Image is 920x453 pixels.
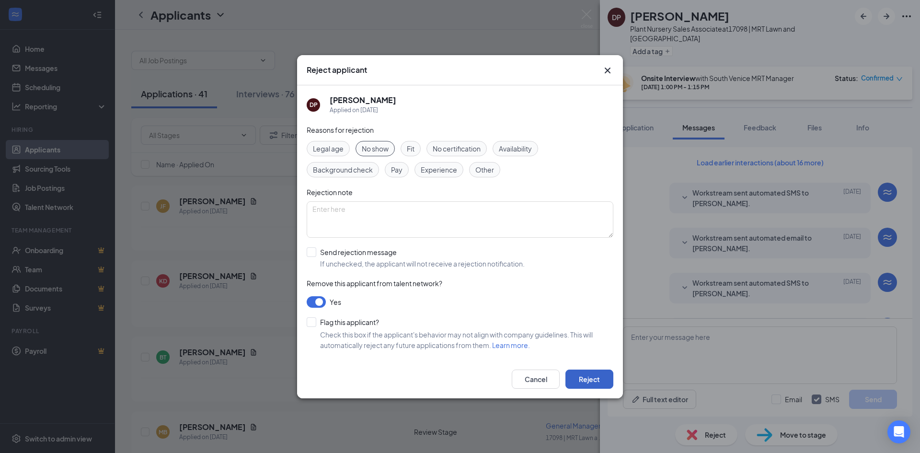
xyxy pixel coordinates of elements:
button: Close [602,65,613,76]
h3: Reject applicant [307,65,367,75]
span: No certification [433,143,481,154]
button: Reject [565,370,613,389]
span: Pay [391,164,402,175]
svg: Cross [602,65,613,76]
span: No show [362,143,389,154]
h5: [PERSON_NAME] [330,95,396,105]
span: Yes [330,296,341,308]
span: Availability [499,143,532,154]
span: Experience [421,164,457,175]
span: Reasons for rejection [307,126,374,134]
div: Applied on [DATE] [330,105,396,115]
span: Fit [407,143,414,154]
div: DP [310,101,318,109]
a: Learn more. [492,341,530,349]
span: Legal age [313,143,344,154]
span: Remove this applicant from talent network? [307,279,442,288]
span: Other [475,164,494,175]
span: Background check [313,164,373,175]
div: Open Intercom Messenger [887,420,910,443]
span: Rejection note [307,188,353,197]
span: Check this box if the applicant's behavior may not align with company guidelines. This will autom... [320,330,593,349]
button: Cancel [512,370,560,389]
